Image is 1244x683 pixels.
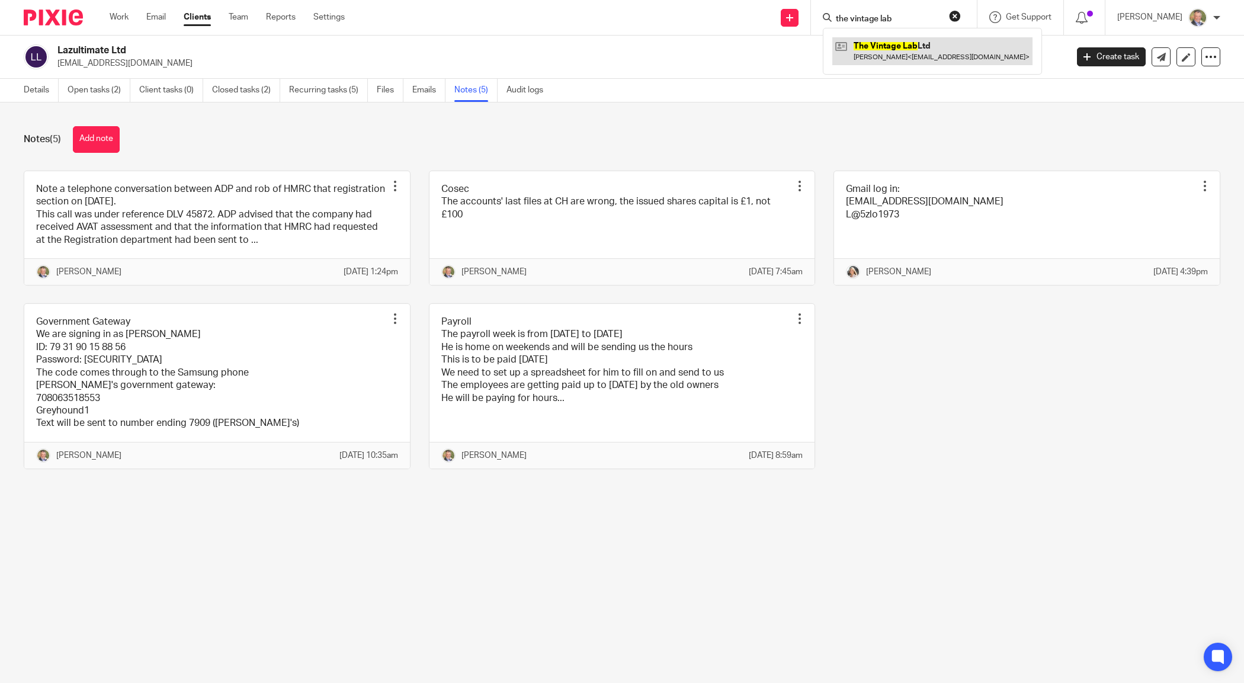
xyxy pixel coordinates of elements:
a: Settings [313,11,345,23]
img: High%20Res%20Andrew%20Price%20Accountants_Poppy%20Jakes%20photography-1109.jpg [36,265,50,279]
a: Team [229,11,248,23]
a: Open tasks (2) [68,79,130,102]
p: [PERSON_NAME] [56,266,121,278]
span: (5) [50,134,61,144]
input: Search [835,14,941,25]
p: [DATE] 10:35am [339,450,398,461]
p: [PERSON_NAME] [866,266,931,278]
a: Work [110,11,129,23]
span: Get Support [1006,13,1051,21]
a: Client tasks (0) [139,79,203,102]
p: [PERSON_NAME] [56,450,121,461]
img: High%20Res%20Andrew%20Price%20Accountants_Poppy%20Jakes%20photography-1109.jpg [441,265,456,279]
p: [PERSON_NAME] [461,450,527,461]
p: [DATE] 8:59am [749,450,803,461]
a: Recurring tasks (5) [289,79,368,102]
p: [DATE] 4:39pm [1153,266,1208,278]
a: Notes (5) [454,79,498,102]
a: Closed tasks (2) [212,79,280,102]
a: Details [24,79,59,102]
a: Audit logs [506,79,552,102]
h1: Notes [24,133,61,146]
img: High%20Res%20Andrew%20Price%20Accountants_Poppy%20Jakes%20photography-1109.jpg [36,448,50,463]
img: svg%3E [24,44,49,69]
h2: Lazultimate Ltd [57,44,859,57]
img: High%20Res%20Andrew%20Price%20Accountants_Poppy%20Jakes%20photography-1109.jpg [441,448,456,463]
p: [PERSON_NAME] [1117,11,1182,23]
p: [DATE] 1:24pm [344,266,398,278]
a: Files [377,79,403,102]
a: Create task [1077,47,1146,66]
button: Clear [949,10,961,22]
p: [DATE] 7:45am [749,266,803,278]
a: Email [146,11,166,23]
img: Pixie [24,9,83,25]
a: Emails [412,79,445,102]
a: Clients [184,11,211,23]
img: High%20Res%20Andrew%20Price%20Accountants_Poppy%20Jakes%20photography-1109.jpg [1188,8,1207,27]
p: [EMAIL_ADDRESS][DOMAIN_NAME] [57,57,1059,69]
p: [PERSON_NAME] [461,266,527,278]
button: Add note [73,126,120,153]
a: Reports [266,11,296,23]
img: High%20Res%20Andrew%20Price%20Accountants_Poppy%20Jakes%20photography-1187-3.jpg [846,265,860,279]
